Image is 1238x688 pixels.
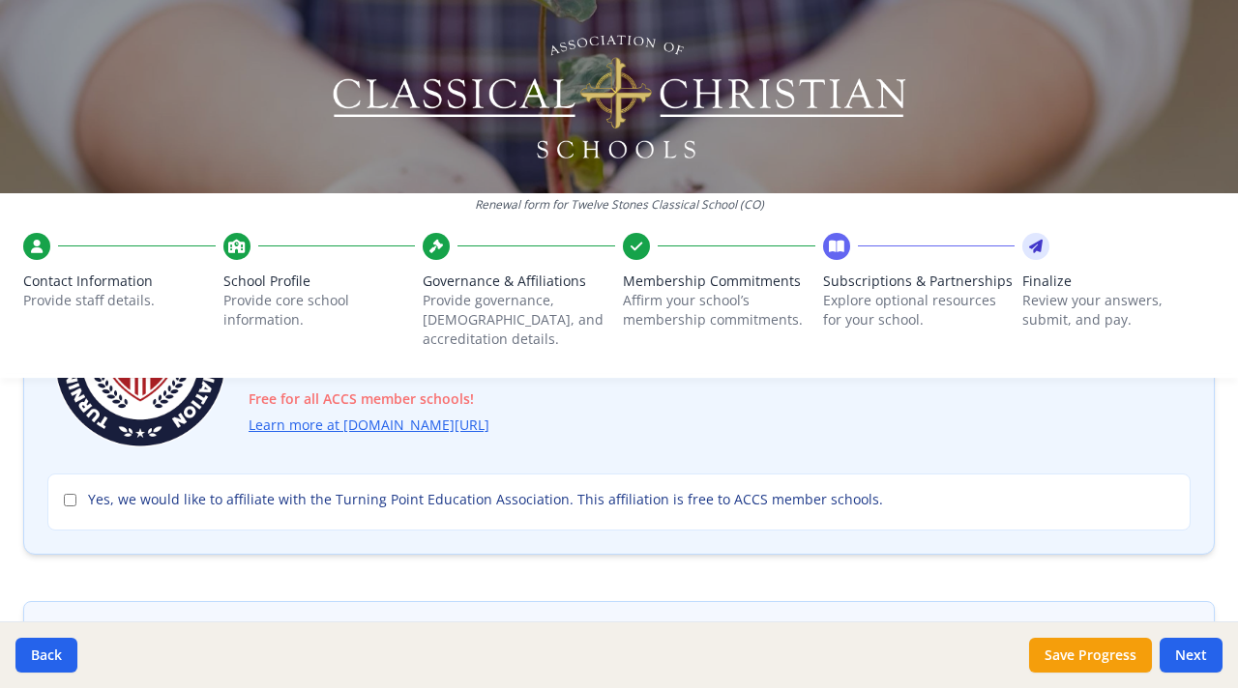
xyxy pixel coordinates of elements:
span: Free for all ACCS member schools! [249,388,1191,411]
span: Contact Information [23,272,216,291]
span: Yes, we would like to affiliate with the Turning Point Education Association. This affiliation is... [88,490,883,509]
p: Provide core school information. [223,291,416,330]
input: Yes, we would like to affiliate with the Turning Point Education Association. This affiliation is... [64,494,76,506]
button: Save Progress [1029,638,1152,673]
p: Provide governance, [DEMOGRAPHIC_DATA], and accreditation details. [423,291,615,349]
span: Subscriptions & Partnerships [823,272,1016,291]
img: Logo [330,29,909,164]
p: Review your answers, submit, and pay. [1022,291,1215,330]
p: Affirm your school’s membership commitments. [623,291,815,330]
span: Membership Commitments [623,272,815,291]
span: Governance & Affiliations [423,272,615,291]
a: Learn more at [DOMAIN_NAME][URL] [249,415,489,437]
button: Next [1160,638,1223,673]
p: Explore optional resources for your school. [823,291,1016,330]
span: Finalize [1022,272,1215,291]
button: Back [15,638,77,673]
span: School Profile [223,272,416,291]
p: Provide staff details. [23,291,216,310]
